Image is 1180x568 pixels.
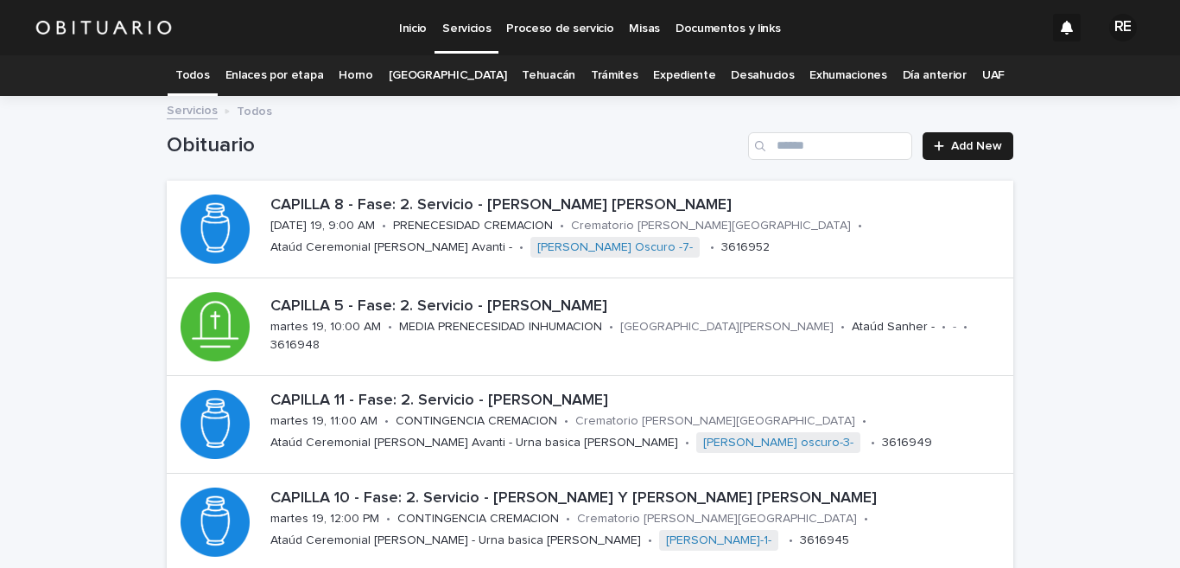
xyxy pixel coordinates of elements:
a: Add New [923,132,1013,160]
p: • [386,512,390,527]
h1: Obituario [167,133,741,158]
p: • [566,512,570,527]
p: 3616952 [721,240,770,255]
div: RE [1109,14,1137,41]
p: Ataúd Ceremonial [PERSON_NAME] Avanti - [270,240,512,255]
p: 3616945 [800,533,849,548]
a: [PERSON_NAME]-1- [666,533,771,548]
p: • [963,320,967,335]
p: • [858,219,862,233]
a: Día anterior [903,55,967,96]
a: CAPILLA 11 - Fase: 2. Servicio - [PERSON_NAME]martes 19, 11:00 AM•CONTINGENCIA CREMACION•Cremator... [167,376,1013,474]
p: 3616949 [882,436,932,450]
p: CONTINGENCIA CREMACION [397,512,559,527]
p: Ataúd Ceremonial [PERSON_NAME] Avanti - Urna basica [PERSON_NAME] [270,436,678,450]
p: martes 19, 10:00 AM [270,320,381,335]
a: UAF [982,55,1005,96]
p: Crematorio [PERSON_NAME][GEOGRAPHIC_DATA] [571,219,851,233]
p: • [648,533,652,548]
a: [PERSON_NAME] Oscuro -7- [537,240,693,255]
p: • [560,219,564,233]
p: CAPILLA 5 - Fase: 2. Servicio - [PERSON_NAME] [270,297,1006,316]
p: PRENECESIDAD CREMACION [393,219,553,233]
p: - [953,320,956,335]
p: • [789,533,793,548]
span: Add New [951,140,1002,152]
p: CAPILLA 8 - Fase: 2. Servicio - [PERSON_NAME] [PERSON_NAME] [270,196,1006,215]
p: Ataúd Sanher - [852,320,935,335]
p: [GEOGRAPHIC_DATA][PERSON_NAME] [620,320,834,335]
p: • [862,414,866,429]
p: CONTINGENCIA CREMACION [396,414,557,429]
p: • [564,414,568,429]
p: Crematorio [PERSON_NAME][GEOGRAPHIC_DATA] [575,414,855,429]
a: Expediente [653,55,715,96]
a: Servicios [167,99,218,119]
p: Crematorio [PERSON_NAME][GEOGRAPHIC_DATA] [577,512,857,527]
input: Search [748,132,912,160]
a: [GEOGRAPHIC_DATA] [389,55,507,96]
p: • [384,414,389,429]
a: Tehuacán [522,55,575,96]
a: Desahucios [731,55,794,96]
p: 3616948 [270,338,320,353]
p: • [388,320,392,335]
img: HUM7g2VNRLqGMmR9WVqf [35,10,173,45]
a: Exhumaciones [809,55,886,96]
p: CAPILLA 11 - Fase: 2. Servicio - [PERSON_NAME] [270,392,1006,411]
a: Horno [339,55,372,96]
p: CAPILLA 10 - Fase: 2. Servicio - [PERSON_NAME] Y [PERSON_NAME] [PERSON_NAME] [270,489,1006,508]
a: Trámites [591,55,638,96]
p: martes 19, 12:00 PM [270,512,379,527]
p: • [382,219,386,233]
p: • [519,240,523,255]
p: • [685,436,689,450]
p: • [710,240,714,255]
a: Enlaces por etapa [225,55,324,96]
p: • [942,320,946,335]
p: Todos [237,100,272,119]
a: CAPILLA 5 - Fase: 2. Servicio - [PERSON_NAME]martes 19, 10:00 AM•MEDIA PRENECESIDAD INHUMACION•[G... [167,278,1013,376]
p: martes 19, 11:00 AM [270,414,377,429]
p: • [864,512,868,527]
p: • [841,320,845,335]
p: • [871,436,875,450]
p: MEDIA PRENECESIDAD INHUMACION [399,320,602,335]
p: • [609,320,613,335]
a: Todos [175,55,209,96]
p: [DATE] 19, 9:00 AM [270,219,375,233]
a: [PERSON_NAME] oscuro-3- [703,436,853,450]
a: CAPILLA 8 - Fase: 2. Servicio - [PERSON_NAME] [PERSON_NAME][DATE] 19, 9:00 AM•PRENECESIDAD CREMAC... [167,181,1013,278]
p: Ataúd Ceremonial [PERSON_NAME] - Urna basica [PERSON_NAME] [270,533,641,548]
